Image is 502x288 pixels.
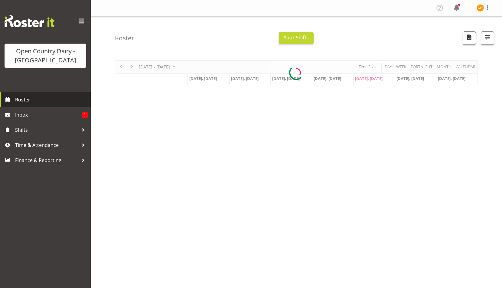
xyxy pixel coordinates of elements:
[82,112,88,118] span: 1
[5,15,54,27] img: Rosterit website logo
[477,4,484,12] img: graham-houghton8496.jpg
[15,125,79,134] span: Shifts
[481,31,494,45] button: Filter Shifts
[15,110,82,119] span: Inbox
[15,95,88,104] span: Roster
[115,60,478,85] div: Timeline Week of August 15, 2025
[15,141,79,150] span: Time & Attendance
[279,32,314,44] button: Your Shifts
[15,156,79,165] span: Finance & Reporting
[463,31,476,45] button: Download a PDF of the roster according to the set date range.
[11,47,80,65] div: Open Country Dairy - [GEOGRAPHIC_DATA]
[115,35,134,41] h4: Roster
[284,34,309,41] span: Your Shifts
